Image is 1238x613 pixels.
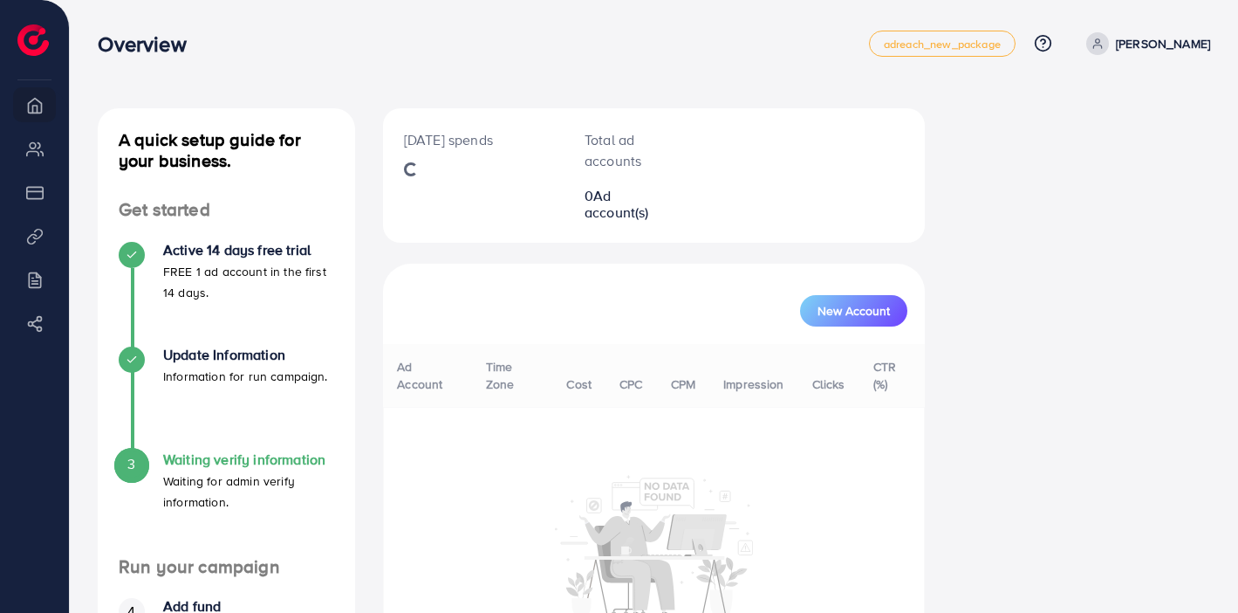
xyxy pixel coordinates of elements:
[17,24,49,56] img: logo
[98,347,355,451] li: Update Information
[800,295,907,327] button: New Account
[98,31,200,57] h3: Overview
[884,38,1001,50] span: adreach_new_package
[98,242,355,347] li: Active 14 days free trial
[163,242,334,258] h4: Active 14 days free trial
[98,556,355,578] h4: Run your campaign
[127,454,135,474] span: 3
[163,471,334,513] p: Waiting for admin verify information.
[585,129,678,171] p: Total ad accounts
[163,261,334,303] p: FREE 1 ad account in the first 14 days.
[163,366,328,387] p: Information for run campaign.
[98,129,355,171] h4: A quick setup guide for your business.
[163,347,328,363] h4: Update Information
[817,305,890,317] span: New Account
[585,188,678,221] h2: 0
[1116,33,1210,54] p: [PERSON_NAME]
[98,451,355,556] li: Waiting verify information
[404,129,543,150] p: [DATE] spends
[1079,32,1210,55] a: [PERSON_NAME]
[163,451,334,468] h4: Waiting verify information
[98,199,355,221] h4: Get started
[869,31,1016,57] a: adreach_new_package
[585,186,649,222] span: Ad account(s)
